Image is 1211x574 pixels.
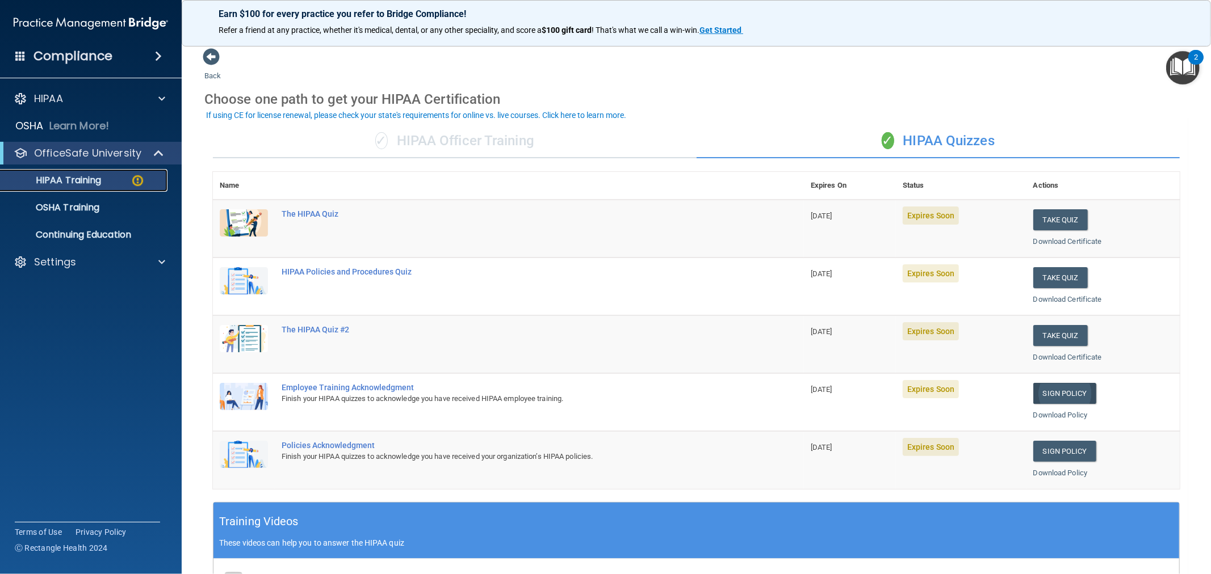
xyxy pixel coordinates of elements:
[1033,267,1088,288] button: Take Quiz
[811,327,832,336] span: [DATE]
[811,443,832,451] span: [DATE]
[76,526,127,538] a: Privacy Policy
[811,212,832,220] span: [DATE]
[1166,51,1200,85] button: Open Resource Center, 2 new notifications
[14,92,165,105] a: HIPAA
[1033,209,1088,230] button: Take Quiz
[282,209,747,218] div: The HIPAA Quiz
[282,392,747,406] div: Finish your HIPAA quizzes to acknowledge you have received HIPAA employee training.
[811,385,832,394] span: [DATE]
[375,132,388,149] span: ✓
[131,174,145,188] img: warning-circle.0cc9ac19.png
[1033,353,1102,361] a: Download Certificate
[14,255,165,269] a: Settings
[882,132,894,149] span: ✓
[219,538,1174,547] p: These videos can help you to answer the HIPAA quiz
[14,12,168,35] img: PMB logo
[7,175,101,186] p: HIPAA Training
[903,380,959,398] span: Expires Soon
[1033,411,1088,419] a: Download Policy
[204,83,1188,116] div: Choose one path to get your HIPAA Certification
[1033,237,1102,246] a: Download Certificate
[34,92,63,105] p: HIPAA
[1194,57,1198,72] div: 2
[804,172,896,200] th: Expires On
[1033,325,1088,346] button: Take Quiz
[7,229,162,240] p: Continuing Education
[219,9,1174,19] p: Earn $100 for every practice you refer to Bridge Compliance!
[699,26,741,35] strong: Get Started
[204,109,628,121] button: If using CE for license renewal, please check your state's requirements for online vs. live cours...
[49,119,110,133] p: Learn More!
[1033,295,1102,303] a: Download Certificate
[896,172,1026,200] th: Status
[1033,469,1088,477] a: Download Policy
[697,124,1180,158] div: HIPAA Quizzes
[282,267,747,276] div: HIPAA Policies and Procedures Quiz
[592,26,699,35] span: ! That's what we call a win-win.
[542,26,592,35] strong: $100 gift card
[903,438,959,456] span: Expires Soon
[7,202,99,213] p: OSHA Training
[282,383,747,392] div: Employee Training Acknowledgment
[34,255,76,269] p: Settings
[903,264,959,282] span: Expires Soon
[811,269,832,278] span: [DATE]
[219,512,299,531] h5: Training Videos
[282,450,747,463] div: Finish your HIPAA quizzes to acknowledge you have received your organization’s HIPAA policies.
[204,58,221,80] a: Back
[282,325,747,334] div: The HIPAA Quiz #2
[282,441,747,450] div: Policies Acknowledgment
[903,322,959,340] span: Expires Soon
[15,526,62,538] a: Terms of Use
[15,119,44,133] p: OSHA
[14,146,165,160] a: OfficeSafe University
[219,26,542,35] span: Refer a friend at any practice, whether it's medical, dental, or any other speciality, and score a
[699,26,743,35] a: Get Started
[1026,172,1180,200] th: Actions
[903,206,959,225] span: Expires Soon
[1033,383,1096,404] a: Sign Policy
[1033,441,1096,462] a: Sign Policy
[206,111,626,119] div: If using CE for license renewal, please check your state's requirements for online vs. live cours...
[34,146,141,160] p: OfficeSafe University
[33,48,112,64] h4: Compliance
[15,542,108,554] span: Ⓒ Rectangle Health 2024
[213,124,697,158] div: HIPAA Officer Training
[213,172,275,200] th: Name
